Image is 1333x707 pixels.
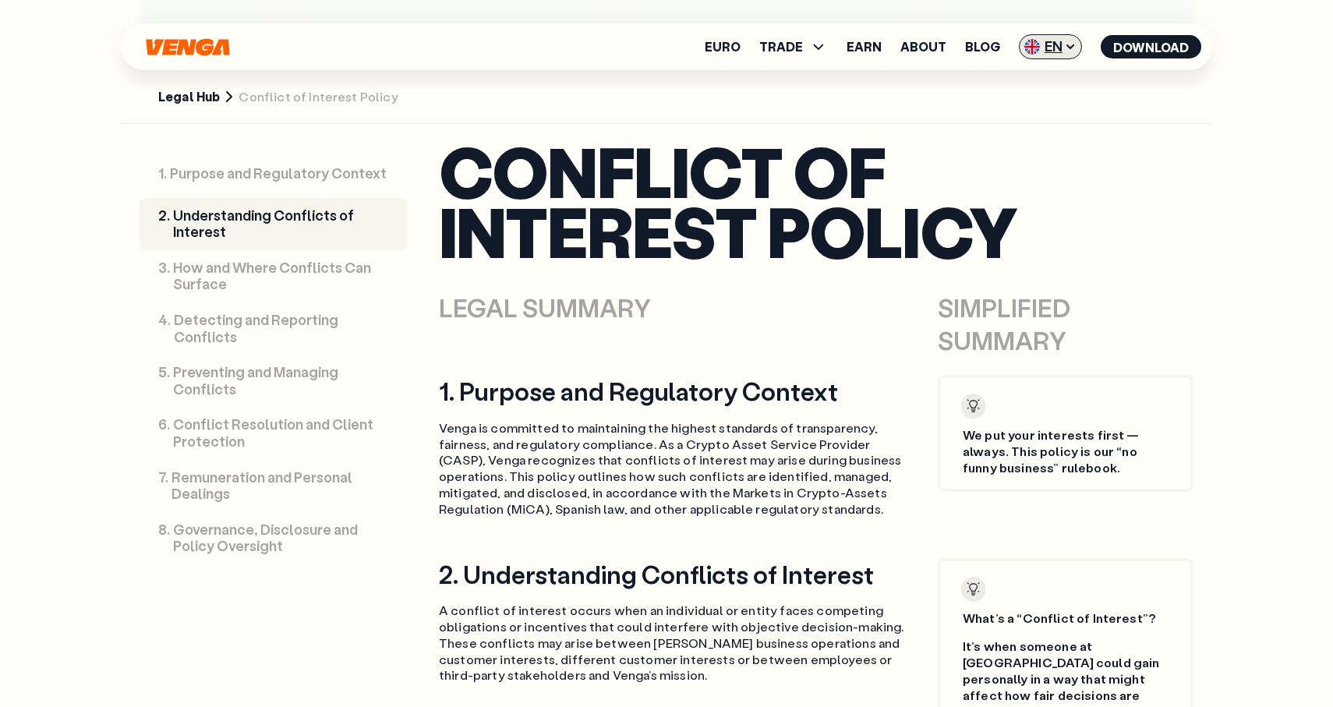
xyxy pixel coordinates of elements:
[140,460,408,512] a: 7.Remuneration and Personal Dealings
[439,420,910,518] p: Venga is committed to maintaining the highest standards of transparency, fairness, and regulatory...
[158,521,170,539] div: 8 .
[140,407,408,459] a: 6.Conflict Resolution and Client Protection
[158,469,168,486] div: 7 .
[963,427,1169,475] p: We put your interests first — always. This policy is our “no funny business” rulebook.
[439,292,938,356] div: LEGAL SUMMARY
[759,37,828,56] span: TRADE
[170,165,387,182] p: Purpose and Regulatory Context
[963,610,1169,627] p: What’s a “Conflict of Interest”?
[1101,35,1201,58] button: Download
[965,41,1000,53] a: Blog
[140,355,408,407] a: 5.Preventing and Managing Conflicts
[158,364,170,381] div: 5 .
[158,416,170,433] div: 6 .
[140,198,408,250] a: 2.Understanding Conflicts of Interest
[140,512,408,564] a: 8.Governance, Disclosure and Policy Oversight
[759,41,803,53] span: TRADE
[239,89,398,105] span: Conflict of Interest Policy
[1024,39,1040,55] img: flag-uk
[847,41,882,53] a: Earn
[144,38,232,56] svg: Home
[158,312,171,329] div: 4 .
[158,207,170,224] div: 2 .
[158,260,170,277] div: 3 .
[439,603,910,684] p: A conflict of interest occurs when an individual or entity faces competing obligations or incenti...
[705,41,741,53] a: Euro
[173,364,389,398] p: Preventing and Managing Conflicts
[439,375,910,408] h2: 1. Purpose and Regulatory Context
[173,521,389,555] p: Governance, Disclosure and Policy Oversight
[173,207,389,241] p: Understanding Conflicts of Interest
[158,165,167,182] div: 1 .
[439,141,1193,260] h1: Conflict of Interest Policy
[938,292,1193,356] div: SIMPLIFIED SUMMARY
[171,469,389,503] p: Remuneration and Personal Dealings
[900,41,946,53] a: About
[173,260,389,293] p: How and Where Conflicts Can Surface
[1019,34,1082,59] span: EN
[439,558,910,591] h2: 2. Understanding Conflicts of Interest
[158,89,220,105] a: Legal Hub
[174,312,389,345] p: Detecting and Reporting Conflicts
[173,416,389,450] p: Conflict Resolution and Client Protection
[140,250,408,302] a: 3.How and Where Conflicts Can Surface
[140,150,408,198] a: 1.Purpose and Regulatory Context
[140,302,408,355] a: 4.Detecting and Reporting Conflicts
